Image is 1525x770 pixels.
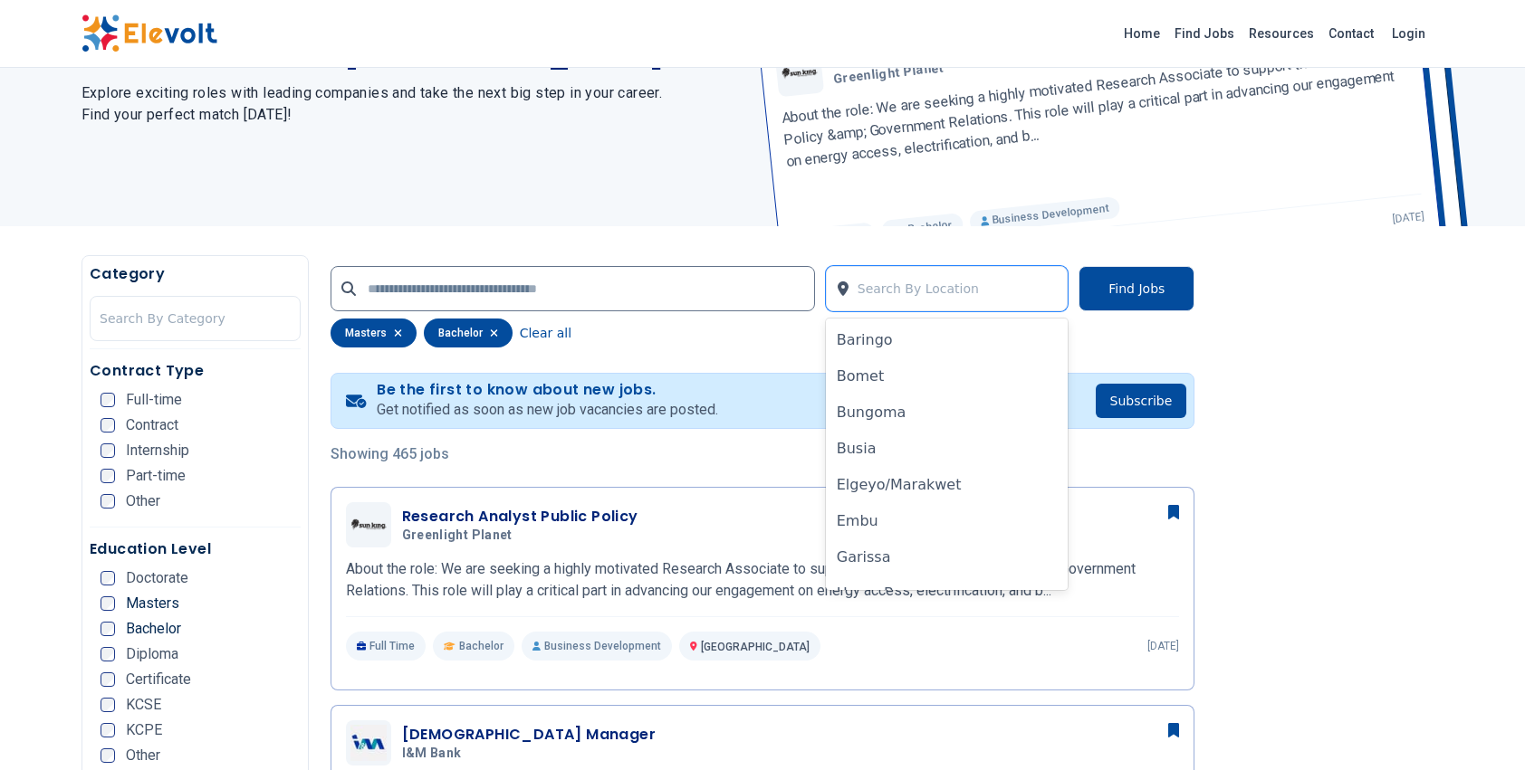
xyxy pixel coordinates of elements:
[101,469,115,483] input: Part-time
[101,443,115,458] input: Internship
[1117,19,1167,48] a: Home
[701,641,810,653] span: [GEOGRAPHIC_DATA]
[402,506,638,528] h3: Research Analyst Public Policy
[522,632,672,661] p: Business Development
[126,469,186,483] span: Part-time
[126,698,161,712] span: KCSE
[101,723,115,737] input: KCPE
[331,443,1195,465] p: Showing 465 jobs
[402,746,462,762] span: I&M Bank
[346,502,1180,661] a: Greenlight PlanetResearch Analyst Public PolicyGreenlight PlanetAbout the role: We are seeking a ...
[101,596,115,611] input: Masters
[1434,683,1525,770] iframe: Chat Widget
[377,381,718,399] h4: Be the first to know about new jobs.
[826,539,1069,575] div: Garissa
[1096,384,1187,418] button: Subscribe
[82,39,741,71] h1: The Latest Jobs in [GEOGRAPHIC_DATA]
[1079,266,1194,311] button: Find Jobs
[826,503,1069,539] div: Embu
[101,571,115,585] input: Doctorate
[101,494,115,509] input: Other
[101,748,115,763] input: Other
[424,318,513,347] div: bachelor
[126,672,191,687] span: Certificate
[101,672,115,687] input: Certificate
[82,14,217,52] img: Elevolt
[126,494,160,509] span: Other
[126,393,182,407] span: Full-time
[82,82,741,126] h2: Explore exciting roles with leading companies and take the next big step in your career. Find you...
[346,558,1180,602] p: About the role: We are seeking a highly motivated Research Associate to support the VP for Public...
[1147,639,1179,653] p: [DATE]
[350,518,387,530] img: Greenlight Planet
[1381,15,1436,52] a: Login
[126,748,160,763] span: Other
[826,322,1069,358] div: Baringo
[90,263,301,285] h5: Category
[520,318,571,347] button: Clear all
[346,632,427,661] p: Full Time
[126,723,162,737] span: KCPE
[402,528,513,544] span: Greenlight Planet
[459,639,504,653] span: Bachelor
[101,393,115,407] input: Full-time
[126,443,189,458] span: Internship
[126,622,181,636] span: Bachelor
[826,358,1069,395] div: Bomet
[331,318,417,347] div: masters
[826,575,1069,612] div: Homa Bay
[101,647,115,661] input: Diploma
[1167,19,1242,48] a: Find Jobs
[126,596,179,611] span: Masters
[1242,19,1321,48] a: Resources
[1321,19,1381,48] a: Contact
[402,724,656,746] h3: [DEMOGRAPHIC_DATA] Manager
[126,571,188,585] span: Doctorate
[350,725,387,761] img: I&M Bank
[377,399,718,421] p: Get notified as soon as new job vacancies are posted.
[826,467,1069,503] div: Elgeyo/Marakwet
[101,418,115,433] input: Contract
[101,698,115,712] input: KCSE
[826,395,1069,431] div: Bungoma
[826,431,1069,467] div: Busia
[101,622,115,636] input: Bachelor
[90,360,301,382] h5: Contract Type
[126,418,178,433] span: Contract
[126,647,178,661] span: Diploma
[90,538,301,560] h5: Education Level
